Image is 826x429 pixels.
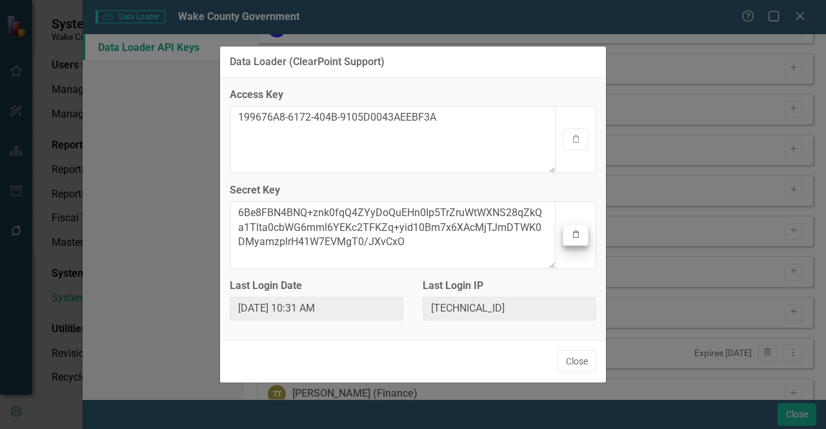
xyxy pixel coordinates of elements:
div: Data Loader (ClearPoint Support) [230,56,385,68]
label: Access Key [230,88,596,103]
textarea: 199676A8-6172-404B-9105D0043AEEBF3A [230,106,556,174]
button: Close [558,350,596,373]
textarea: 6Be8FBN4BNQ+znk0fqQ4ZYyDoQuEHn0Ip5TrZruWtWXNS28qZkQa1Tlta0cbWG6mml6YEKc2TFKZq+yid10Bm7x6XAcMjTJmD... [230,201,556,269]
label: Secret Key [230,183,596,198]
label: Last Login IP [423,279,596,294]
label: Last Login Date [230,279,403,294]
